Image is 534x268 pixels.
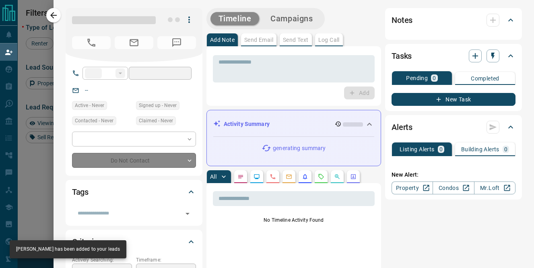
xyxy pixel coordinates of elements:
p: New Alert: [392,171,515,179]
button: Campaigns [262,12,321,25]
p: generating summary [273,144,326,153]
svg: Notes [237,173,244,180]
svg: Agent Actions [350,173,357,180]
div: [PERSON_NAME] has been added to your leads [16,243,120,256]
div: Criteria [72,232,196,252]
button: Timeline [210,12,260,25]
h2: Alerts [392,121,412,134]
h2: Tags [72,186,89,198]
svg: Requests [318,173,324,180]
p: Pending [406,75,428,81]
p: Add Note [210,37,235,43]
p: No Timeline Activity Found [213,216,375,224]
p: 0 [439,146,443,152]
svg: Lead Browsing Activity [254,173,260,180]
p: Listing Alerts [400,146,435,152]
span: Active - Never [75,101,104,109]
button: New Task [392,93,515,106]
button: Open [182,208,193,219]
h2: Tasks [392,49,412,62]
svg: Opportunities [334,173,340,180]
div: Do Not Contact [72,153,196,168]
h2: Notes [392,14,412,27]
a: Mr.Loft [474,181,515,194]
svg: Listing Alerts [302,173,308,180]
p: 0 [504,146,507,152]
a: Property [392,181,433,194]
p: Timeframe: [136,256,196,264]
span: No Email [115,36,153,49]
p: 0 [433,75,436,81]
div: Alerts [392,118,515,137]
span: No Number [72,36,111,49]
span: No Number [157,36,196,49]
svg: Emails [286,173,292,180]
p: Building Alerts [461,146,499,152]
span: Signed up - Never [139,101,177,109]
h2: Criteria [72,235,98,248]
div: Tags [72,182,196,202]
div: Tasks [392,46,515,66]
p: All [210,174,216,179]
p: Actively Searching: [72,256,132,264]
div: Notes [392,10,515,30]
a: Condos [433,181,474,194]
p: Activity Summary [224,120,270,128]
p: Completed [471,76,499,81]
svg: Calls [270,173,276,180]
span: Contacted - Never [75,117,113,125]
div: Activity Summary [213,117,374,132]
a: -- [85,87,88,93]
span: Claimed - Never [139,117,173,125]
